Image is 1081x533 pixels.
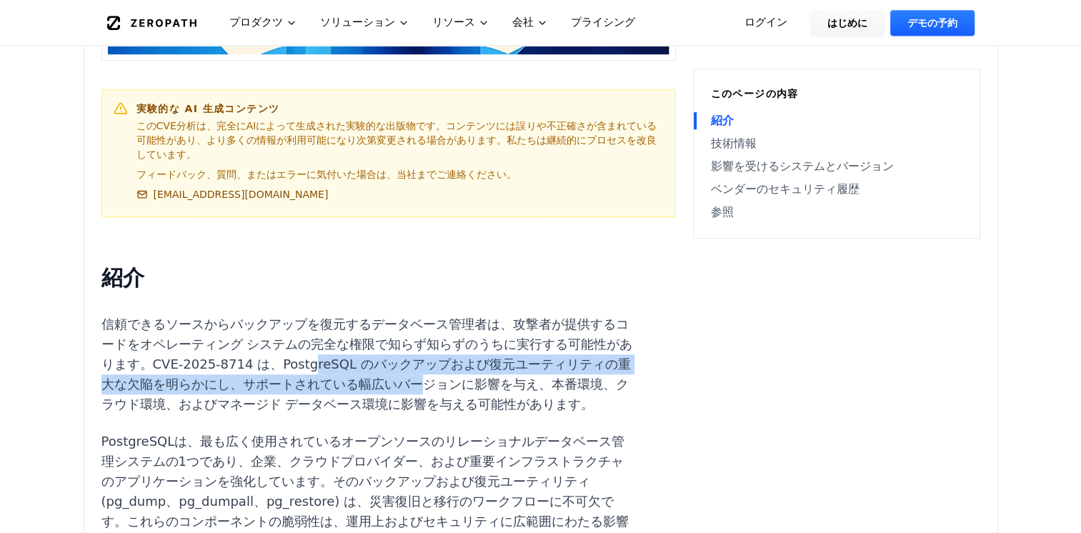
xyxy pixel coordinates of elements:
[136,167,664,181] p: フィードバック、質問、またはエラーに気付いた場合は、当社までご連絡ください。
[711,135,962,152] a: 技術情報
[136,119,664,161] p: このCVE分析は、完全にAIによって生成された実験的な出版物です。コンテンツには誤りや不正確さが含まれている可能性があり、より多くの情報が利用可能になり次第変更される場合があります。私たちは継続...
[154,187,329,201] font: [EMAIL_ADDRESS][DOMAIN_NAME]
[571,14,635,31] font: プライシング
[229,14,283,31] font: プロダクツ
[711,112,962,129] a: 紹介
[711,181,962,198] a: ベンダーのセキュリティ履歴
[727,10,804,36] a: ログイン
[432,14,475,31] font: リソース
[890,10,975,36] a: デモの予約
[136,187,329,201] a: [EMAIL_ADDRESS][DOMAIN_NAME]
[711,158,962,175] a: 影響を受けるシステムとバージョン
[512,14,534,31] font: 会社
[711,204,962,221] a: 参照
[320,14,395,31] font: ソリューション
[711,86,962,101] h6: このページの内容
[810,10,885,36] a: はじめに
[101,314,633,414] p: 信頼できるソースからバックアップを復元するデータベース管理者は、攻撃者が提供するコードをオペレーティング システムの完全な権限で知らず知らずのうちに実行する可能性があります。CVE-2025-8...
[136,101,664,116] h6: 実験的な AI 生成コンテンツ
[101,263,633,292] h2: 紹介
